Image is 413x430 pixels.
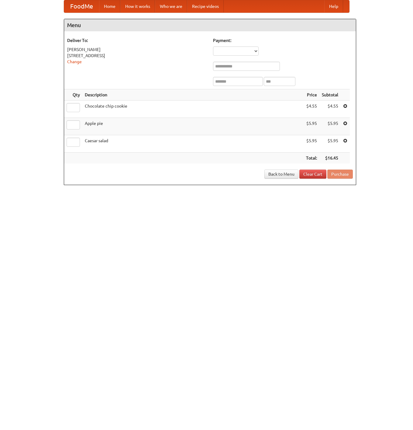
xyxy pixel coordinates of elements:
[319,118,341,135] td: $5.95
[82,101,304,118] td: Chocolate chip cookie
[99,0,120,12] a: Home
[304,153,319,164] th: Total:
[82,118,304,135] td: Apple pie
[82,135,304,153] td: Caesar salad
[264,170,298,179] a: Back to Menu
[67,53,207,59] div: [STREET_ADDRESS]
[213,37,353,43] h5: Payment:
[324,0,343,12] a: Help
[319,135,341,153] td: $5.95
[67,37,207,43] h5: Deliver To:
[327,170,353,179] button: Purchase
[64,0,99,12] a: FoodMe
[304,89,319,101] th: Price
[319,153,341,164] th: $16.45
[319,89,341,101] th: Subtotal
[319,101,341,118] td: $4.55
[64,19,356,31] h4: Menu
[304,135,319,153] td: $5.95
[67,46,207,53] div: [PERSON_NAME]
[155,0,187,12] a: Who we are
[187,0,224,12] a: Recipe videos
[304,118,319,135] td: $5.95
[304,101,319,118] td: $4.55
[67,59,82,64] a: Change
[64,89,82,101] th: Qty
[299,170,326,179] a: Clear Cart
[120,0,155,12] a: How it works
[82,89,304,101] th: Description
